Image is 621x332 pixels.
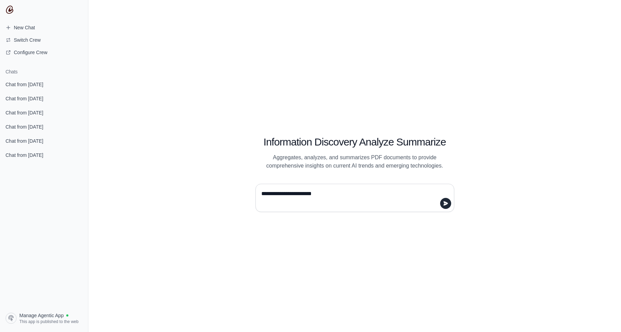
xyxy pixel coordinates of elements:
button: Switch Crew [3,34,85,46]
span: Chat from [DATE] [6,95,43,102]
p: Aggregates, analyzes, and summarizes PDF documents to provide comprehensive insights on current A... [255,153,454,170]
h1: Information Discovery Analyze Summarize [255,136,454,148]
span: Chat from [DATE] [6,138,43,144]
a: Chat from [DATE] [3,149,85,161]
a: Configure Crew [3,47,85,58]
a: Chat from [DATE] [3,106,85,119]
span: New Chat [14,24,35,31]
span: Chat from [DATE] [6,152,43,159]
a: New Chat [3,22,85,33]
iframe: Chat Widget [586,299,621,332]
a: Chat from [DATE] [3,120,85,133]
span: Manage Agentic App [19,312,64,319]
span: Chat from [DATE] [6,81,43,88]
a: Chat from [DATE] [3,78,85,91]
a: Chat from [DATE] [3,134,85,147]
span: Chat from [DATE] [6,109,43,116]
span: Chat from [DATE] [6,123,43,130]
span: Switch Crew [14,37,41,43]
span: Configure Crew [14,49,47,56]
span: This app is published to the web [19,319,78,324]
a: Chat from [DATE] [3,92,85,105]
a: Manage Agentic App This app is published to the web [3,310,85,326]
img: CrewAI Logo [6,6,14,14]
